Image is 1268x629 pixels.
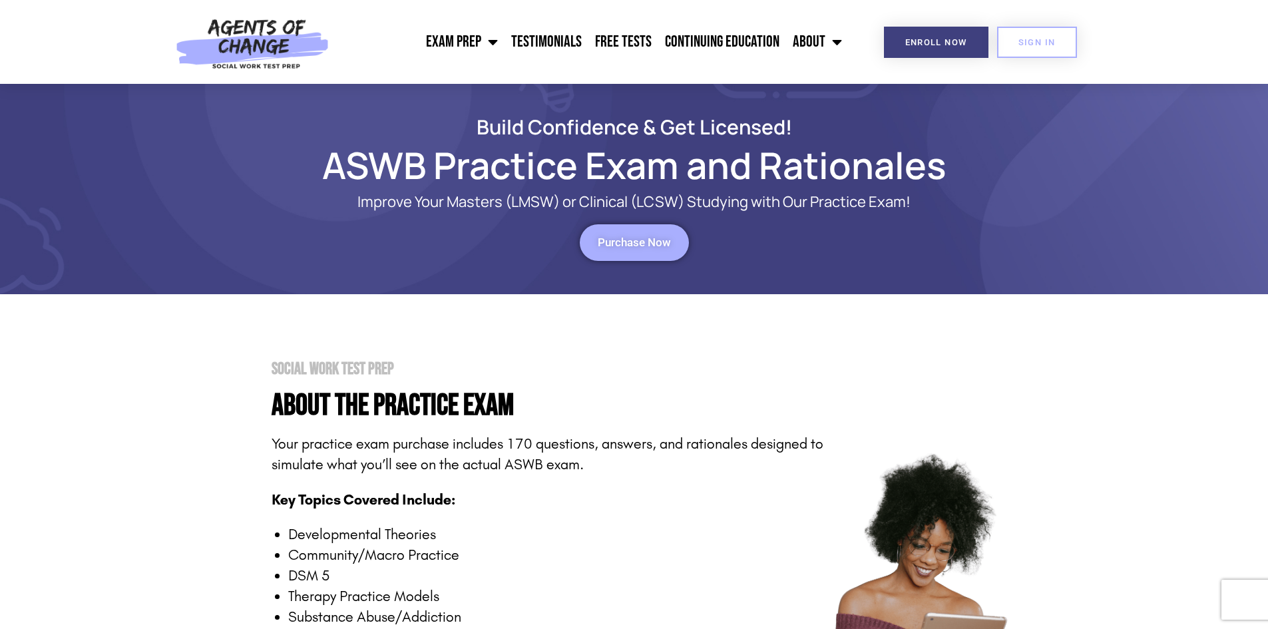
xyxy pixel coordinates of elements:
li: Community/Macro Practice [288,545,824,566]
a: Free Tests [588,25,658,59]
a: Exam Prep [419,25,505,59]
p: Improve Your Masters (LMSW) or Clinical (LCSW) Studying with Our Practice Exam! [308,194,960,210]
span: Purchase Now [598,237,671,248]
span: Enroll Now [905,38,967,47]
li: Therapy Practice Models [288,586,824,607]
h4: About the PRactice Exam [272,391,824,421]
a: Testimonials [505,25,588,59]
span: Your practice exam purchase includes 170 questions, answers, and rationales designed to simulate ... [272,435,823,473]
nav: Menu [336,25,849,59]
li: Substance Abuse/Addiction [288,607,824,628]
a: SIGN IN [997,27,1077,58]
a: Continuing Education [658,25,786,59]
span: Developmental Theories [288,526,436,543]
h2: Build Confidence & Get Licensed! [255,117,1014,136]
h1: ASWB Practice Exam and Rationales [255,150,1014,180]
span: SIGN IN [1018,38,1056,47]
a: Purchase Now [580,224,689,261]
a: About [786,25,849,59]
li: DSM 5 [288,566,824,586]
h2: Social Work Test Prep [272,361,824,377]
span: Key Topics Covered Include: [272,491,455,509]
a: Enroll Now [884,27,988,58]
